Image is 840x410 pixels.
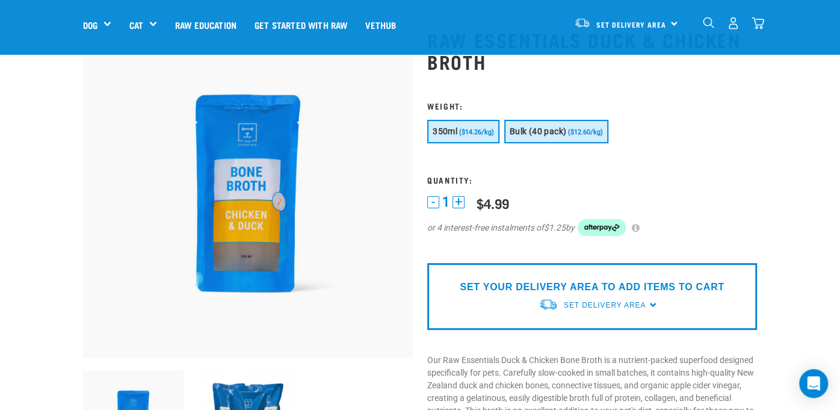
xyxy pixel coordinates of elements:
[568,128,603,136] span: ($12.60/kg)
[459,128,494,136] span: ($14.26/kg)
[703,17,714,28] img: home-icon-1@2x.png
[452,196,465,208] button: +
[246,1,356,49] a: Get started with Raw
[356,1,405,49] a: Vethub
[574,17,590,28] img: van-moving.png
[433,126,457,136] span: 350ml
[427,219,757,236] div: or 4 interest-free instalments of by
[427,101,757,110] h3: Weight:
[799,369,828,398] div: Open Intercom Messenger
[564,301,646,309] span: Set Delivery Area
[460,280,724,294] p: SET YOUR DELIVERY AREA TO ADD ITEMS TO CART
[166,1,246,49] a: Raw Education
[83,28,413,358] img: RE Product Shoot 2023 Nov8793 1
[544,222,566,234] span: $1.25
[427,175,757,184] h3: Quantity:
[752,17,764,30] img: home-icon@2x.png
[510,126,566,136] span: Bulk (40 pack)
[596,22,666,26] span: Set Delivery Area
[427,196,439,208] button: -
[578,219,626,236] img: Afterpay
[539,298,558,311] img: van-moving.png
[504,120,608,143] button: Bulk (40 pack) ($12.60/kg)
[83,18,97,32] a: Dog
[427,120,499,143] button: 350ml ($14.26/kg)
[129,18,143,32] a: Cat
[727,17,740,30] img: user.png
[442,196,449,208] span: 1
[477,196,509,211] div: $4.99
